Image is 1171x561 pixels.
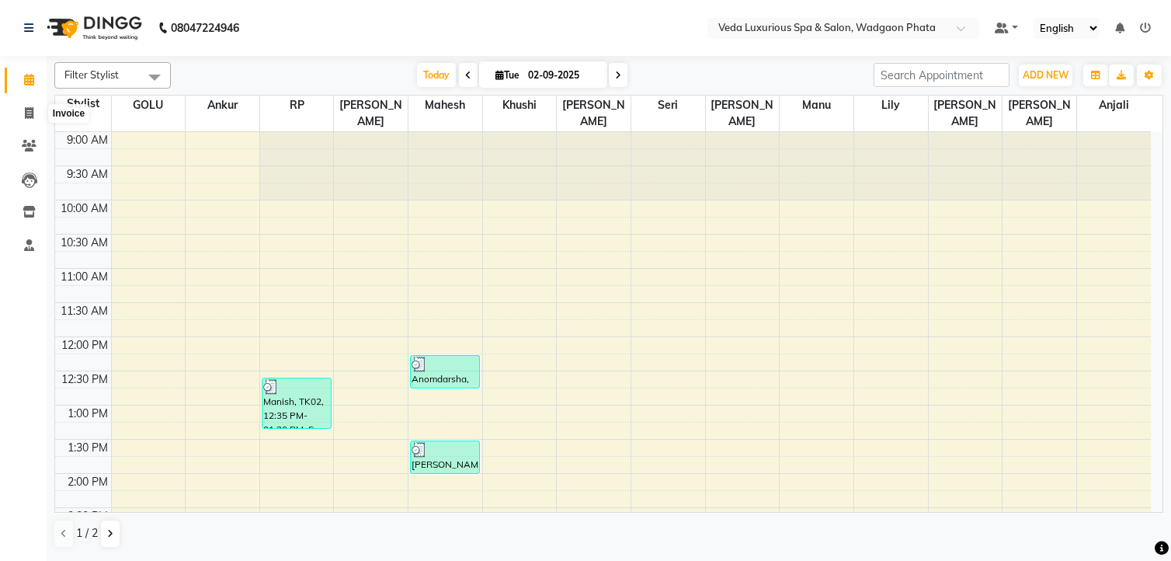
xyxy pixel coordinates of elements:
div: Anomdarsha, TK01, 12:15 PM-12:45 PM, Haircut ([DEMOGRAPHIC_DATA]) - Haircut [411,356,479,388]
div: 10:00 AM [57,200,111,217]
div: 12:00 PM [58,337,111,354]
span: Ankur [186,96,259,115]
div: Manish, TK02, 12:35 PM-01:20 PM, Spa Massage (Him/Her) - Deep Tissue Massage [262,378,331,428]
div: 12:30 PM [58,371,111,388]
span: Today [417,63,456,87]
img: logo [40,6,146,50]
span: RP [260,96,334,115]
div: Invoice [49,104,89,123]
span: 1 / 2 [76,525,98,542]
input: Search Appointment [874,63,1009,87]
div: 1:30 PM [64,440,111,456]
span: lily [854,96,928,115]
span: Khushi [483,96,557,115]
div: 11:30 AM [57,303,111,319]
span: ADD NEW [1023,69,1068,81]
span: seri [631,96,705,115]
div: 10:30 AM [57,235,111,251]
span: [PERSON_NAME] [1002,96,1076,131]
div: [PERSON_NAME], TK03, 01:30 PM-02:00 PM, Haircut ([DEMOGRAPHIC_DATA]) - Haircut + Wash [411,441,479,473]
div: Stylist [55,96,111,112]
span: [PERSON_NAME] [557,96,631,131]
span: Mahesh [408,96,482,115]
div: 2:00 PM [64,474,111,490]
span: [PERSON_NAME] [706,96,780,131]
button: ADD NEW [1019,64,1072,86]
span: [PERSON_NAME] [334,96,408,131]
span: manu [780,96,853,115]
span: Tue [492,69,523,81]
span: Anjali [1077,96,1151,115]
span: GOLU [112,96,186,115]
span: Filter Stylist [64,68,119,81]
div: 2:30 PM [64,508,111,524]
div: 11:00 AM [57,269,111,285]
input: 2025-09-02 [523,64,601,87]
span: [PERSON_NAME] [929,96,1002,131]
div: 9:30 AM [64,166,111,183]
b: 08047224946 [171,6,239,50]
div: 9:00 AM [64,132,111,148]
div: 1:00 PM [64,406,111,422]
